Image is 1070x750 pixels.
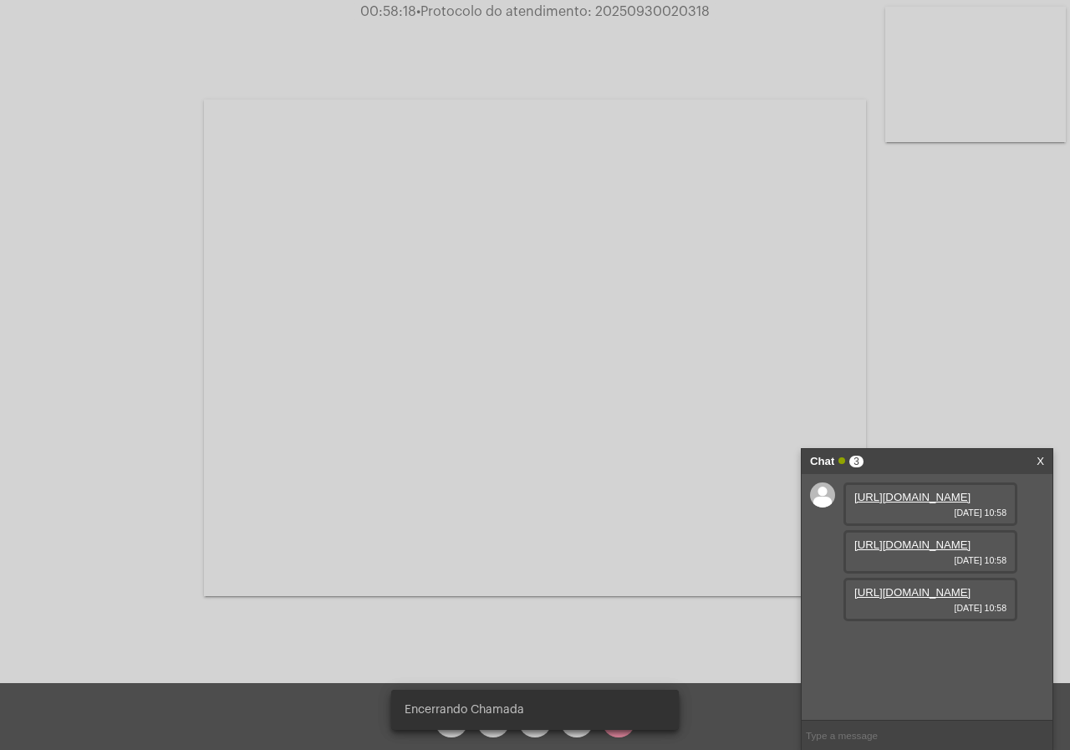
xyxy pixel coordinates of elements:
span: [DATE] 10:58 [854,603,1006,613]
strong: Chat [810,449,834,474]
input: Type a message [802,721,1052,750]
span: 3 [849,456,864,467]
a: [URL][DOMAIN_NAME] [854,586,971,599]
span: • [416,5,420,18]
span: Online [838,457,845,464]
span: 00:58:18 [360,5,416,18]
span: [DATE] 10:58 [854,508,1006,518]
span: [DATE] 10:58 [854,555,1006,565]
a: [URL][DOMAIN_NAME] [854,538,971,551]
a: [URL][DOMAIN_NAME] [854,491,971,503]
span: Encerrando Chamada [405,702,524,718]
span: Protocolo do atendimento: 20250930020318 [416,5,710,18]
a: X [1037,449,1044,474]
